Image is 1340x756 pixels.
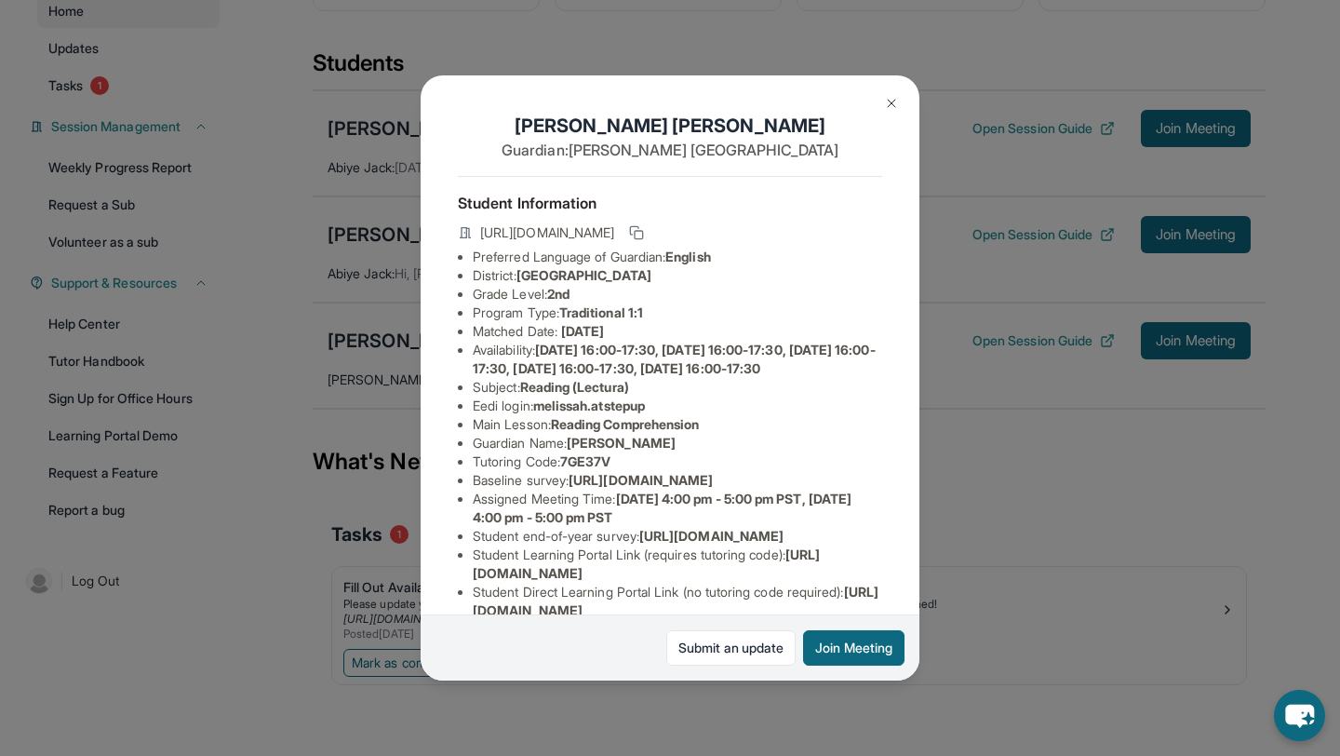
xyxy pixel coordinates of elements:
[473,322,882,341] li: Matched Date:
[473,342,876,376] span: [DATE] 16:00-17:30, [DATE] 16:00-17:30, [DATE] 16:00-17:30, [DATE] 16:00-17:30, [DATE] 16:00-17:30
[516,267,651,283] span: [GEOGRAPHIC_DATA]
[473,527,882,546] li: Student end-of-year survey :
[561,323,604,339] span: [DATE]
[473,378,882,397] li: Subject :
[473,471,882,490] li: Baseline survey :
[473,304,882,322] li: Program Type:
[520,379,629,395] span: Reading (Lectura)
[458,139,882,161] p: Guardian: [PERSON_NAME] [GEOGRAPHIC_DATA]
[665,249,711,264] span: English
[569,472,713,488] span: [URL][DOMAIN_NAME]
[473,415,882,434] li: Main Lesson :
[1274,690,1325,741] button: chat-button
[473,434,882,452] li: Guardian Name :
[639,528,784,544] span: [URL][DOMAIN_NAME]
[480,223,614,242] span: [URL][DOMAIN_NAME]
[884,96,899,111] img: Close Icon
[625,222,648,244] button: Copy link
[473,285,882,304] li: Grade Level:
[473,491,851,525] span: [DATE] 4:00 pm - 5:00 pm PST, [DATE] 4:00 pm - 5:00 pm PST
[547,286,569,302] span: 2nd
[458,192,882,214] h4: Student Information
[473,341,882,378] li: Availability:
[473,248,882,266] li: Preferred Language of Guardian:
[473,397,882,415] li: Eedi login :
[473,583,882,620] li: Student Direct Learning Portal Link (no tutoring code required) :
[560,453,610,469] span: 7GE37V
[473,490,882,527] li: Assigned Meeting Time :
[473,266,882,285] li: District:
[533,398,645,413] span: melissah.atstepup
[473,546,882,583] li: Student Learning Portal Link (requires tutoring code) :
[666,630,796,666] a: Submit an update
[567,435,676,451] span: [PERSON_NAME]
[551,416,699,432] span: Reading Comprehension
[803,630,904,666] button: Join Meeting
[458,113,882,139] h1: [PERSON_NAME] [PERSON_NAME]
[559,304,643,320] span: Traditional 1:1
[473,452,882,471] li: Tutoring Code :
